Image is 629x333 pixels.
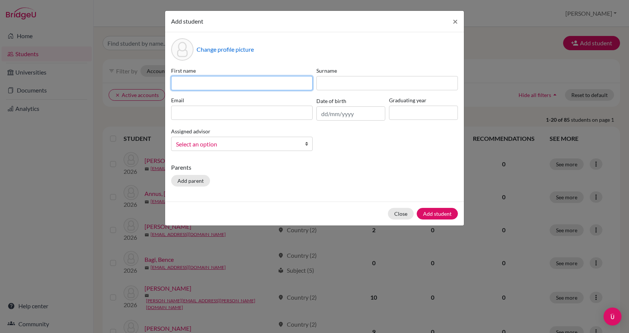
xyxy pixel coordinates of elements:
label: Graduating year [389,96,458,104]
div: Profile picture [171,38,194,61]
input: dd/mm/yyyy [316,106,385,121]
label: Email [171,96,313,104]
p: Parents [171,163,458,172]
label: Date of birth [316,97,346,105]
button: Close [447,11,464,32]
div: Open Intercom Messenger [604,308,622,326]
label: First name [171,67,313,75]
label: Assigned advisor [171,127,210,135]
span: Add student [171,18,203,25]
button: Add student [417,208,458,220]
button: Close [388,208,414,220]
span: Select an option [176,139,298,149]
label: Surname [316,67,458,75]
button: Add parent [171,175,210,187]
span: × [453,16,458,27]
